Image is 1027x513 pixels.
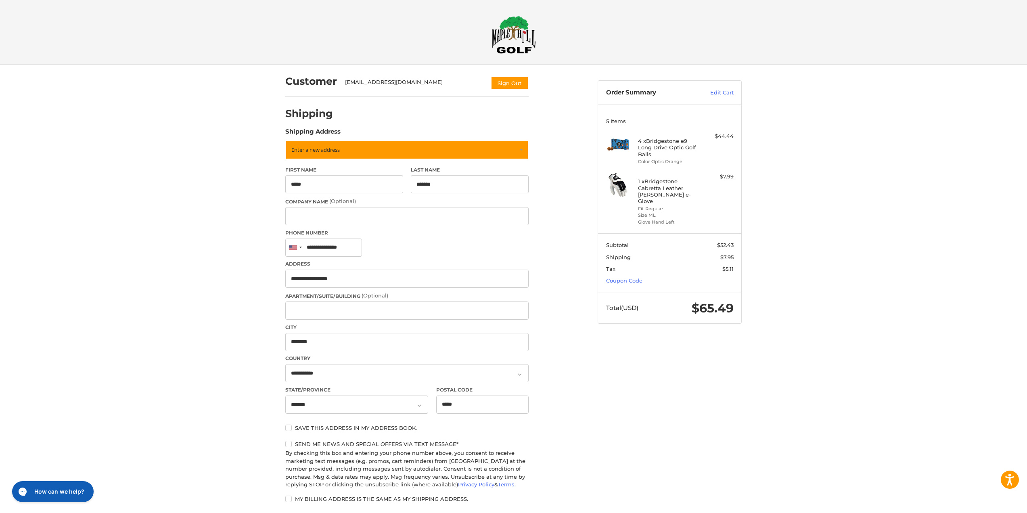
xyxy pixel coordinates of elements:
[285,140,529,159] a: Enter or select a different address
[285,75,337,88] h2: Customer
[291,146,340,153] span: Enter a new address
[702,173,734,181] div: $7.99
[285,496,529,502] label: My billing address is the same as my shipping address.
[285,107,333,120] h2: Shipping
[458,481,494,488] a: Privacy Policy
[638,205,700,212] li: Fit Regular
[720,254,734,260] span: $7.95
[498,481,515,488] a: Terms
[285,449,529,489] div: By checking this box and entering your phone number above, you consent to receive marketing text ...
[692,301,734,316] span: $65.49
[286,239,304,256] div: United States: +1
[285,386,428,394] label: State/Province
[8,478,96,505] iframe: Gorgias live chat messenger
[638,158,700,165] li: Color Optic Orange
[285,127,341,140] legend: Shipping Address
[362,292,388,299] small: (Optional)
[638,138,700,157] h4: 4 x Bridgestone e9 Long Drive Optic Golf Balls
[285,260,529,268] label: Address
[285,324,529,331] label: City
[606,118,734,124] h3: 5 Items
[722,266,734,272] span: $5.11
[492,16,536,54] img: Maple Hill Golf
[606,304,638,312] span: Total (USD)
[638,178,700,204] h4: 1 x Bridgestone Cabretta Leather [PERSON_NAME] e-Glove
[693,89,734,97] a: Edit Cart
[606,89,693,97] h3: Order Summary
[717,242,734,248] span: $52.43
[285,197,529,205] label: Company Name
[285,292,529,300] label: Apartment/Suite/Building
[606,266,615,272] span: Tax
[411,166,529,174] label: Last Name
[960,491,1027,513] iframe: Google Customer Reviews
[638,212,700,219] li: Size ML
[345,78,483,90] div: [EMAIL_ADDRESS][DOMAIN_NAME]
[285,355,529,362] label: Country
[285,425,529,431] label: Save this address in my address book.
[638,219,700,226] li: Glove Hand Left
[606,254,631,260] span: Shipping
[329,198,356,204] small: (Optional)
[285,229,529,237] label: Phone Number
[606,277,642,284] a: Coupon Code
[606,242,629,248] span: Subtotal
[285,166,403,174] label: First Name
[491,76,529,90] button: Sign Out
[436,386,529,394] label: Postal Code
[285,441,529,447] label: Send me news and special offers via text message*
[702,132,734,140] div: $44.44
